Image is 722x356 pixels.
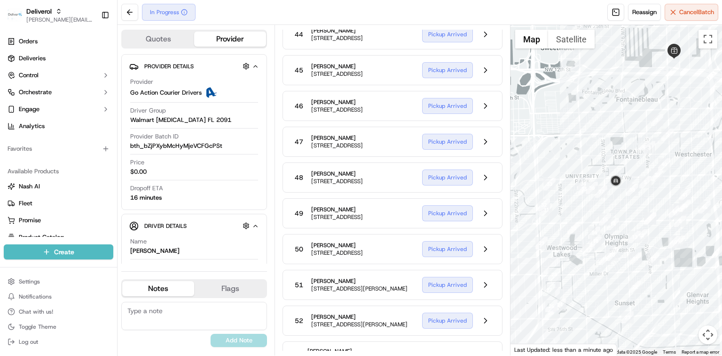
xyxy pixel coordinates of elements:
span: [STREET_ADDRESS][PERSON_NAME] [311,321,408,328]
div: 20 [606,249,618,261]
div: Favorites [4,141,113,156]
button: Provider Details [129,58,259,74]
span: 49 [295,209,303,218]
div: 28 [548,268,560,281]
span: Pylon [94,233,114,240]
span: Nash AI [19,182,40,191]
div: 34 [577,178,589,190]
span: [PERSON_NAME].[PERSON_NAME] [29,171,125,178]
div: 12 [635,229,647,242]
div: 30 [567,222,580,235]
span: [STREET_ADDRESS] [311,178,363,185]
button: Settings [4,275,113,288]
span: 51 [295,280,303,290]
div: 10 [668,236,680,248]
span: [STREET_ADDRESS] [311,34,363,42]
div: 39 [651,169,663,181]
div: Last Updated: less than a minute ago [510,344,617,356]
div: 43 [674,203,686,216]
span: [PERSON_NAME] [311,242,363,249]
span: 48 [295,173,303,182]
div: 📗 [9,211,17,218]
span: Settings [19,278,40,285]
div: 21 [629,252,642,265]
span: Product Catalog [19,233,64,242]
span: Promise [19,216,41,225]
div: 24 [554,299,566,311]
button: Show street map [515,30,548,49]
span: [PERSON_NAME] [311,277,408,285]
span: Deliverol [26,7,52,16]
a: Nash AI [8,182,110,191]
a: Promise [8,216,110,225]
button: Provider [194,32,266,47]
span: API Documentation [89,210,151,219]
span: [DATE] [132,171,151,178]
div: Past conversations [9,122,63,129]
div: 4 [637,141,650,153]
div: 16 [588,227,600,239]
div: 44 [668,205,681,218]
div: 45 [679,200,691,212]
span: 52 [295,316,303,325]
span: [PERSON_NAME] [311,27,363,34]
span: • [126,146,130,153]
div: 15 [599,213,611,226]
button: Fleet [4,196,113,211]
div: 2 [661,129,674,141]
span: Cancel Batch [679,8,714,16]
div: Available Products [4,164,113,179]
span: 46 [295,101,303,111]
div: 3 [643,141,655,154]
div: 32 [538,199,550,211]
div: 33 [543,178,556,190]
button: Start new chat [160,92,171,104]
span: Deliveries [19,54,46,63]
span: [STREET_ADDRESS] [311,106,363,113]
button: Nash AI [4,179,113,194]
img: ActionCourier.png [205,87,217,98]
div: 46 [698,201,711,213]
span: [PERSON_NAME][EMAIL_ADDRESS][PERSON_NAME][DOMAIN_NAME] [26,16,94,24]
div: 29 [535,237,548,249]
div: 11 [647,252,659,265]
a: Report a map error [682,349,719,355]
span: [STREET_ADDRESS] [311,142,363,149]
button: Create [4,244,113,259]
button: DeliverolDeliverol[PERSON_NAME][EMAIL_ADDRESS][PERSON_NAME][DOMAIN_NAME] [4,4,97,26]
div: 17 [582,244,595,256]
div: 18 [589,235,602,247]
div: 23 [621,311,634,324]
span: [STREET_ADDRESS][PERSON_NAME] [311,285,408,292]
span: Toggle Theme [19,323,56,331]
span: Analytics [19,122,45,130]
a: 📗Knowledge Base [6,206,76,223]
div: 19 [599,253,611,265]
span: Walmart [MEDICAL_DATA] FL 2091 [130,116,231,124]
div: 26 [545,300,557,312]
div: 1 [651,114,663,126]
a: Fleet [8,199,110,208]
div: 22 [629,281,641,293]
span: Go Action Courier Drivers [130,89,202,97]
img: dayle.kruger [9,137,24,152]
span: [PERSON_NAME] [311,313,408,321]
button: Control [4,68,113,83]
span: [DATE] [132,146,151,153]
span: 44 [295,30,303,39]
span: Name [130,237,147,246]
span: Map data ©2025 Google [606,349,657,355]
div: 16 minutes [130,194,162,202]
div: 35 [578,183,590,195]
div: 💻 [79,211,87,218]
span: Orchestrate [19,88,52,97]
span: • [126,171,130,178]
div: We're available if you need us! [42,99,129,106]
div: [PERSON_NAME] [130,247,180,255]
button: Orchestrate [4,85,113,100]
span: Provider Details [144,63,194,70]
a: Orders [4,34,113,49]
span: Engage [19,105,39,113]
span: $0.00 [130,168,147,176]
span: [PERSON_NAME] [311,206,363,213]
